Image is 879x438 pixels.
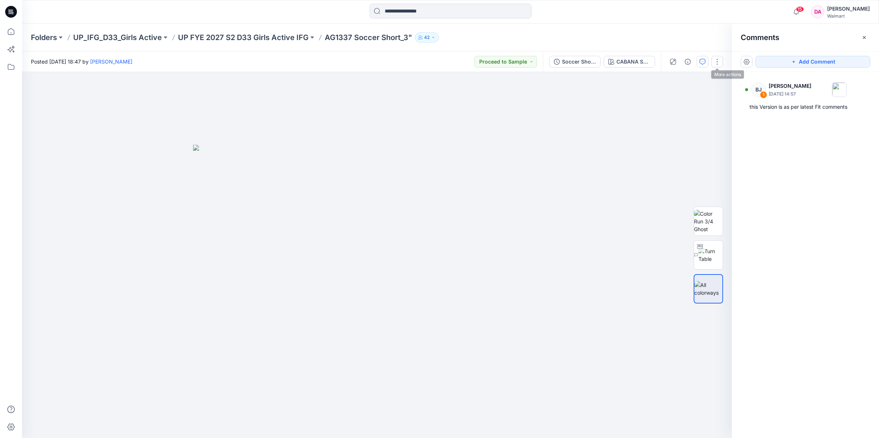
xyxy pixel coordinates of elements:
[741,33,779,42] h2: Comments
[769,82,811,90] p: [PERSON_NAME]
[827,13,870,19] div: Walmart
[827,4,870,13] div: [PERSON_NAME]
[604,56,655,68] button: CABANA SWIM/ [PERSON_NAME]
[751,82,766,97] div: BJ
[694,210,723,233] img: Color Run 3/4 Ghost
[31,58,132,65] span: Posted [DATE] 18:47 by
[760,91,767,98] div: 1
[796,6,804,12] span: 15
[549,56,601,68] button: Soccer Short-Updated
[682,56,694,68] button: Details
[31,32,57,43] a: Folders
[90,58,132,65] a: [PERSON_NAME]
[698,247,723,263] img: Turn Table
[424,33,430,42] p: 42
[769,90,811,98] p: [DATE] 14:57
[750,103,861,111] div: this Version is as per latest Fit comments
[616,58,650,66] div: CABANA SWIM/ [PERSON_NAME]
[562,58,596,66] div: Soccer Short-Updated
[325,32,412,43] p: AG1337 Soccer Short_3"
[73,32,162,43] a: UP_IFG_D33_Girls Active
[811,5,824,18] div: DA
[415,32,439,43] button: 42
[178,32,309,43] a: UP FYE 2027 S2 D33 Girls Active IFG
[193,145,561,438] img: eyJhbGciOiJIUzI1NiIsImtpZCI6IjAiLCJzbHQiOiJzZXMiLCJ0eXAiOiJKV1QifQ.eyJkYXRhIjp7InR5cGUiOiJzdG9yYW...
[694,281,722,297] img: All colorways
[755,56,870,68] button: Add Comment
